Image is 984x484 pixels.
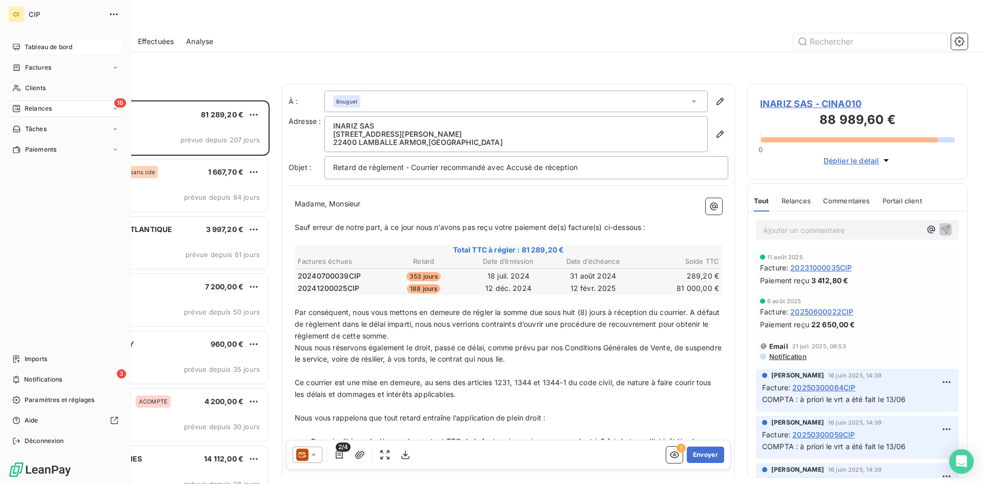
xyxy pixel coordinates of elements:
[636,256,720,267] th: Solde TTC
[184,365,260,373] span: prévue depuis 35 jours
[821,155,895,166] button: Déplier le détail
[204,454,243,463] span: 14 112,00 €
[8,461,72,478] img: Logo LeanPay
[186,36,213,47] span: Analyse
[117,369,126,378] span: 3
[767,254,803,260] span: 11 août 2025
[25,63,51,72] span: Factures
[760,97,955,111] span: INARIZ SAS - CINA010
[25,43,72,52] span: Tableau de bord
[8,100,122,117] a: 16Relances
[333,130,699,138] p: [STREET_ADDRESS][PERSON_NAME]
[754,197,769,205] span: Tout
[636,283,720,294] td: 81 000,00 €
[336,98,357,105] span: Bouguet
[760,319,809,330] span: Paiement reçu
[769,342,788,350] span: Email
[762,382,790,393] span: Facture :
[792,429,855,440] span: 20250300059CIP
[636,270,720,282] td: 289,20 €
[295,378,713,398] span: Ce courrier est une mise en demeure, au sens des articles 1231, 1344 et 1344-1 du code civil, de ...
[828,372,881,378] span: 16 juin 2025, 14:39
[208,167,244,176] span: 1 667,70 €
[762,442,906,451] span: COMPTA : à priori le vrt a été fait le 13/06
[8,6,25,23] div: CI
[8,121,122,137] a: Tâches
[8,80,122,96] a: Clients
[760,111,955,131] h3: 88 989,60 €
[767,298,802,304] span: 6 août 2025
[25,354,47,364] span: Imports
[205,282,244,291] span: 7 200,00 €
[296,245,721,255] span: Total TTC à régler : 81 289,20 €
[8,392,122,408] a: Paramètres et réglages
[8,351,122,367] a: Imports
[811,275,849,286] span: 3 412,80 €
[466,256,550,267] th: Date d’émission
[790,262,852,273] span: 20231000035CIP
[949,449,974,474] div: Open Intercom Messenger
[551,283,635,294] td: 12 févr. 2025
[8,59,122,76] a: Factures
[333,163,578,172] span: Retard de règlement - Courrier recommandé avec Accusé de réception
[138,36,174,47] span: Effectuées
[792,343,846,349] span: 21 juil. 2025, 08:53
[333,138,699,146] p: 22400 LAMBALLE ARMOR , [GEOGRAPHIC_DATA]
[289,96,324,107] label: À :
[762,395,906,404] span: COMPTA : à priori le vrt a été fait le 13/06
[180,136,260,144] span: prévue depuis 207 jours
[771,418,824,427] span: [PERSON_NAME]
[768,352,807,361] span: Notification
[295,413,545,422] span: Nous vous rappelons que tout retard entraîne l’application de plein droit :
[295,437,707,457] span: - Des pénalités, calculées sur le montant TTC de la facture impayée, correspondant à 5 fois le ta...
[201,110,243,119] span: 81 289,20 €
[793,33,947,50] input: Rechercher
[297,256,381,267] th: Factures échues
[792,382,855,393] span: 20250300064CIP
[295,199,360,208] span: Madame, Monsieur
[25,83,46,93] span: Clients
[204,397,244,406] span: 4 200,00 €
[25,436,64,446] span: Déconnexion
[211,340,243,348] span: 960,00 €
[782,197,811,205] span: Relances
[771,371,824,380] span: [PERSON_NAME]
[49,100,270,484] div: grid
[25,104,52,113] span: Relances
[8,141,122,158] a: Paiements
[298,283,359,293] span: 20241200025CIP
[289,163,312,172] span: Objet :
[8,412,122,429] a: Aide
[466,270,550,282] td: 18 juil. 2024
[382,256,465,267] th: Retard
[828,467,881,473] span: 16 juin 2025, 14:39
[289,117,321,125] span: Adresse :
[333,122,699,130] p: INARIZ SAS
[883,197,922,205] span: Portail client
[186,250,260,259] span: prévue depuis 61 jours
[466,283,550,294] td: 12 déc. 2024
[828,419,881,426] span: 16 juin 2025, 14:39
[762,429,790,440] span: Facture :
[114,98,126,108] span: 16
[687,447,724,463] button: Envoyer
[336,443,351,452] span: 2/4
[139,398,168,405] span: ACOMPTE
[824,155,879,166] span: Déplier le détail
[760,262,788,273] span: Facture :
[758,145,763,154] span: 0
[295,308,722,340] span: Par conséquent, nous vous mettons en demeure de régler la somme due sous huit (8) jours à récepti...
[295,223,645,232] span: Sauf erreur de notre part, à ce jour nous n’avons pas reçu votre paiement de(s) facture(s) ci-des...
[29,10,102,18] span: CIP
[823,197,870,205] span: Commentaires
[406,272,441,281] span: 353 jours
[771,465,824,474] span: [PERSON_NAME]
[811,319,855,330] span: 22 650,00 €
[298,271,361,281] span: 20240700039CIP
[295,343,724,364] span: Nous nous réservons également le droit, passé ce délai, comme prévu par nos Conditions Générales ...
[25,416,38,425] span: Aide
[25,395,94,405] span: Paramètres et réglages
[760,275,809,286] span: Paiement reçu
[790,306,853,317] span: 20250600022CIP
[24,375,62,384] span: Notifications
